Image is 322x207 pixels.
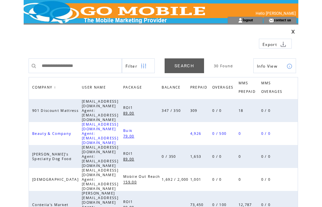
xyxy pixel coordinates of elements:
[123,83,144,93] span: PACKAGE
[287,63,292,69] img: info.png
[32,152,73,161] span: [PERSON_NAME]'s Specialty Dog Food
[162,83,182,93] span: BALANCE
[239,202,254,207] span: 12,787
[123,156,138,161] a: 89.00
[212,202,228,207] span: 0 / 100
[32,177,80,182] span: [DEMOGRAPHIC_DATA]
[82,122,118,145] span: [EMAIL_ADDRESS][DOMAIN_NAME] Agent: [EMAIL_ADDRESS][DOMAIN_NAME]
[165,58,204,73] a: SEARCH
[82,85,107,89] a: USER NAME
[123,134,136,138] span: 79.00
[261,177,272,182] span: 0 / 0
[212,154,223,159] span: 0 / 0
[269,18,274,23] img: contact_us_icon.gif
[82,168,118,191] span: [EMAIL_ADDRESS][DOMAIN_NAME] Agent: [EMAIL_ADDRESS][DOMAIN_NAME]
[82,83,107,93] span: USER NAME
[261,108,272,113] span: 0 / 0
[123,128,134,133] span: Bulk
[190,83,209,93] span: PREPAID
[261,202,272,207] span: 0 / 0
[32,202,70,207] span: Cordelia's Market
[238,18,243,23] img: account_icon.gif
[212,83,235,93] span: OVERAGES
[123,83,145,93] a: PACKAGE
[257,63,277,69] span: Show Info View
[122,58,155,73] a: Filter
[280,41,286,47] img: download.png
[162,154,177,159] span: 0 / 350
[239,108,245,113] span: 18
[123,151,134,156] span: ROI1
[261,79,284,97] span: MMS OVERAGES
[261,131,272,136] span: 0 / 0
[141,59,147,73] img: filters.png
[123,133,138,138] a: 79.00
[32,108,80,113] span: 901 Discount Mattress
[190,131,203,136] span: 4,926
[123,105,134,110] span: ROI1
[239,154,242,159] span: 0
[190,83,211,93] a: PREPAID
[123,180,138,184] span: 159.00
[126,63,137,69] span: Show filters
[239,79,257,97] span: MMS PREPAID
[123,179,140,184] a: 159.00
[261,154,272,159] span: 0 / 0
[123,157,136,161] span: 89.00
[123,199,134,204] span: ROI1
[190,177,203,182] span: 1,001
[212,131,228,136] span: 0 / 500
[239,79,259,97] a: MMS PREPAID
[82,145,118,168] span: [EMAIL_ADDRESS][DOMAIN_NAME] Agent: [EMAIL_ADDRESS][DOMAIN_NAME]
[212,83,237,93] a: OVERAGES
[274,18,291,22] a: contact us
[162,177,190,182] span: 1,692 / 2,000
[123,174,162,179] span: Mobile Out Reach
[190,202,205,207] span: 73,450
[239,177,242,182] span: 0
[162,83,184,93] a: BALANCE
[214,64,233,68] span: 30 Found
[32,83,54,93] span: COMPANY
[123,110,138,115] a: 89.00
[243,18,253,22] a: logout
[190,154,203,159] span: 1,653
[256,11,296,16] span: Hello [PERSON_NAME]
[259,39,292,49] a: Export
[190,108,199,113] span: 309
[212,108,223,113] span: 0 / 0
[32,131,73,136] span: Beauty & Company
[82,99,118,122] span: [EMAIL_ADDRESS][DOMAIN_NAME] Agent: [EMAIL_ADDRESS][DOMAIN_NAME]
[261,79,286,97] a: MMS OVERAGES
[212,177,223,182] span: 0 / 0
[239,131,242,136] span: 0
[162,108,182,113] span: 347 / 350
[123,111,136,115] span: 89.00
[263,42,277,47] span: Export to csv file
[253,58,296,73] a: Info View
[32,85,56,89] a: COMPANY↑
